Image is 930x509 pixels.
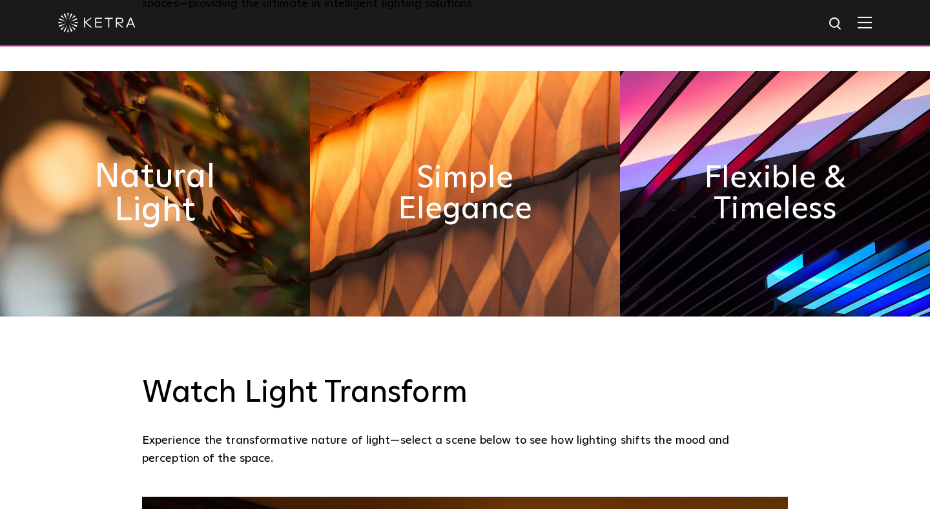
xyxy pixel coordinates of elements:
[58,13,136,32] img: ketra-logo-2019-white
[70,160,240,228] h2: Natural Light
[828,16,844,32] img: search icon
[858,16,872,28] img: Hamburger%20Nav.svg
[142,375,788,412] h3: Watch Light Transform
[387,163,542,225] h2: Simple Elegance
[620,71,930,317] img: flexible_timeless_ketra
[142,431,781,468] p: Experience the transformative nature of light—select a scene below to see how lighting shifts the...
[697,163,852,225] h2: Flexible & Timeless
[310,71,620,317] img: simple_elegance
